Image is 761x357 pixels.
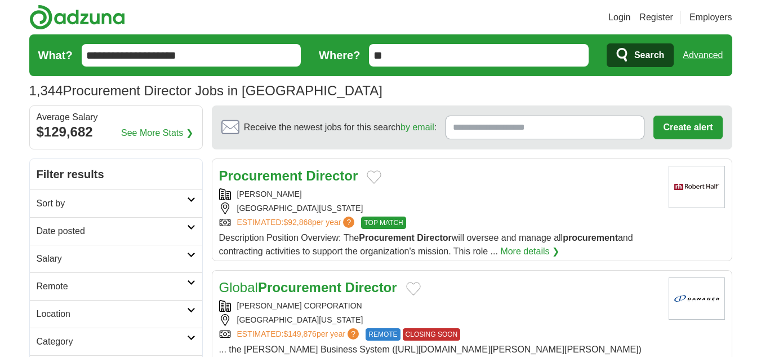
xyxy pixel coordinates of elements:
a: [PERSON_NAME] CORPORATION [237,301,362,310]
a: See More Stats ❯ [121,126,193,140]
a: [PERSON_NAME] [237,189,302,199]
a: Category [30,328,202,355]
strong: Director [306,168,358,183]
a: Date posted [30,217,202,245]
a: More details ❯ [500,245,559,258]
label: What? [38,47,73,64]
a: by email [400,122,434,132]
button: Create alert [653,116,722,139]
a: Procurement Director [219,168,358,183]
button: Add to favorite jobs [406,282,421,296]
div: [GEOGRAPHIC_DATA][US_STATE] [219,314,660,326]
a: GlobalProcurement Director [219,280,397,295]
label: Where? [319,47,360,64]
h2: Filter results [30,159,202,189]
button: Add to favorite jobs [367,170,381,184]
a: ESTIMATED:$92,868per year? [237,217,357,229]
span: $92,868 [283,218,312,227]
button: Search [607,43,674,67]
h2: Category [37,335,187,349]
h2: Sort by [37,197,187,210]
div: [GEOGRAPHIC_DATA][US_STATE] [219,202,660,214]
span: Receive the newest jobs for this search : [244,121,437,134]
img: Danaher Corporation logo [669,277,725,320]
h2: Remote [37,280,187,293]
h2: Salary [37,252,187,266]
a: Salary [30,245,202,272]
a: Register [639,11,673,24]
a: Sort by [30,189,202,217]
strong: Procurement [258,280,341,295]
img: Robert Half logo [669,166,725,208]
strong: Procurement [219,168,302,183]
a: Employers [689,11,732,24]
span: $149,876 [283,329,316,338]
strong: Procurement [359,233,415,243]
span: 1,344 [29,81,63,101]
a: Location [30,300,202,328]
span: REMOTE [366,328,400,341]
h1: Procurement Director Jobs in [GEOGRAPHIC_DATA] [29,83,382,98]
strong: Director [417,233,451,243]
strong: Director [345,280,397,295]
div: $129,682 [37,122,195,142]
a: Remote [30,272,202,300]
h2: Location [37,307,187,321]
h2: Date posted [37,224,187,238]
span: Search [634,44,664,67]
span: Description Position Overview: The will oversee and manage all and contracting activities to supp... [219,233,633,256]
a: Advanced [683,44,723,67]
a: ESTIMATED:$149,876per year? [237,328,362,341]
a: Login [608,11,630,24]
div: Average Salary [37,113,195,122]
img: Adzuna logo [29,5,125,30]
strong: procurement [563,233,618,243]
span: CLOSING SOON [403,328,461,341]
span: ? [348,328,359,340]
span: ? [343,217,354,228]
span: TOP MATCH [361,217,406,229]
